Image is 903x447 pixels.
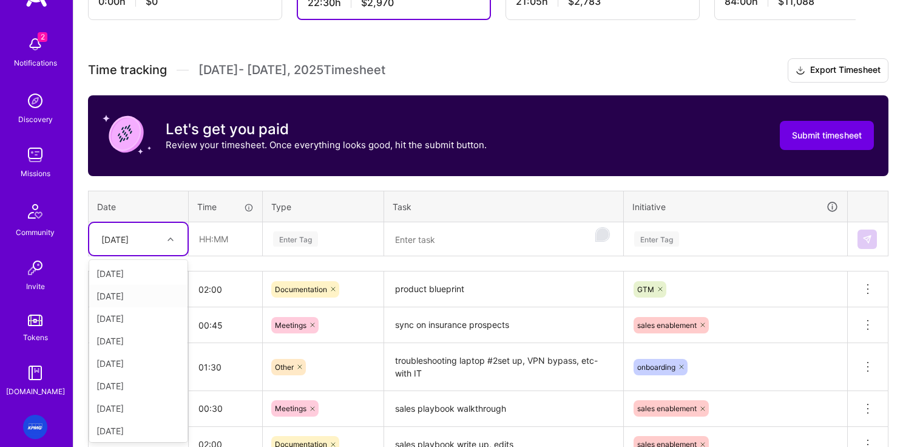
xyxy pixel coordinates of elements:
img: Community [21,197,50,226]
textarea: product blueprint [385,273,622,306]
img: guide book [23,361,47,385]
input: HH:MM [189,273,262,305]
textarea: To enrich screen reader interactions, please activate Accessibility in Grammarly extension settings [385,223,622,256]
input: HH:MM [189,392,262,425]
textarea: troubleshooting laptop #2set up, VPN bypass, etc- with IT [385,344,622,390]
span: sales enablement [637,404,697,413]
span: GTM [637,285,654,294]
span: Time tracking [88,63,167,78]
i: icon Download [796,64,805,77]
div: Invite [26,280,45,293]
span: Meetings [275,321,306,330]
div: [DATE] [89,330,188,352]
div: [DOMAIN_NAME] [6,385,65,398]
span: Other [275,363,294,372]
button: Export Timesheet [788,58,888,83]
th: Date [89,191,189,222]
span: onboarding [637,363,675,372]
img: tokens [28,315,42,326]
i: icon Chevron [167,236,174,242]
img: Submit [862,234,872,244]
input: HH:MM [189,351,262,383]
div: Notifications [14,56,57,69]
th: Type [263,191,384,222]
div: [DATE] [89,285,188,307]
div: Discovery [18,113,53,126]
div: Initiative [632,200,839,214]
input: HH:MM [189,309,262,341]
div: [DATE] [89,375,188,397]
div: [DATE] [101,233,129,245]
p: Review your timesheet. Once everything looks good, hit the submit button. [166,138,487,151]
div: Enter Tag [634,230,679,248]
button: Submit timesheet [780,121,874,150]
div: [DATE] [89,397,188,420]
div: Enter Tag [273,230,318,248]
input: HH:MM [189,223,262,255]
img: Invite [23,256,47,280]
img: KPMG: KPMG- Anomaly Detection Agent [23,415,47,439]
textarea: sales playbook walkthrough [385,392,622,426]
img: discovery [23,89,47,113]
span: sales enablement [637,321,697,330]
a: KPMG: KPMG- Anomaly Detection Agent [20,415,50,439]
span: 2 [38,32,47,42]
h3: Let's get you paid [166,120,487,138]
div: Time [197,200,254,213]
div: Community [16,226,55,239]
img: coin [103,110,151,159]
textarea: sync on insurance prospects [385,309,622,342]
div: [DATE] [89,307,188,330]
img: bell [23,32,47,56]
div: Missions [21,167,50,180]
img: teamwork [23,143,47,167]
div: [DATE] [89,262,188,285]
div: Tokens [23,331,48,344]
span: [DATE] - [DATE] , 2025 Timesheet [198,63,385,78]
span: Submit timesheet [792,129,862,142]
th: Task [384,191,624,222]
span: Meetings [275,404,306,413]
div: [DATE] [89,352,188,375]
span: Documentation [275,285,327,294]
div: [DATE] [89,420,188,442]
